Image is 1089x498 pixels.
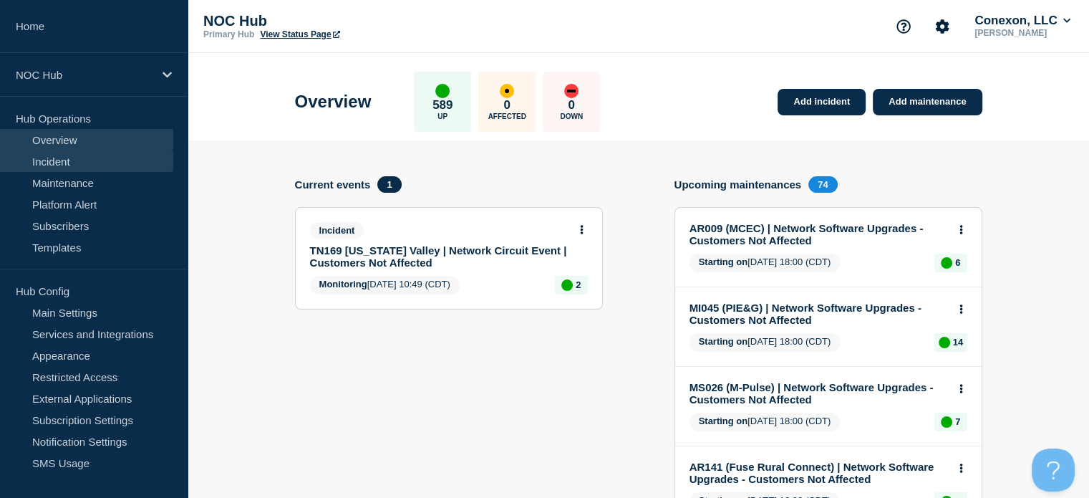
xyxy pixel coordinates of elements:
span: [DATE] 10:49 (CDT) [310,276,460,295]
p: Up [437,112,447,120]
span: Incident [310,222,364,239]
div: affected [500,84,514,98]
p: 7 [955,416,960,427]
p: Affected [488,112,526,120]
iframe: Help Scout Beacon - Open [1032,449,1075,492]
a: MS026 (M-Pulse) | Network Software Upgrades - Customers Not Affected [689,381,948,406]
div: up [941,257,952,269]
button: Support [889,11,919,42]
div: up [435,84,450,98]
div: up [561,279,573,291]
a: TN169 [US_STATE] Valley | Network Circuit Event | Customers Not Affected [310,244,568,269]
span: 1 [377,176,401,193]
p: 589 [432,98,452,112]
div: up [941,416,952,428]
p: 6 [955,257,960,268]
p: 14 [953,337,963,348]
span: Starting on [699,416,748,426]
button: Conexon, LLC [972,14,1073,28]
h4: Upcoming maintenances [674,178,802,191]
p: NOC Hub [203,13,490,29]
p: 2 [576,279,581,290]
p: Primary Hub [203,29,254,39]
span: [DATE] 18:00 (CDT) [689,413,841,431]
span: [DATE] 18:00 (CDT) [689,254,841,272]
p: 0 [568,98,575,112]
p: [PERSON_NAME] [972,28,1073,38]
a: AR009 (MCEC) | Network Software Upgrades - Customers Not Affected [689,222,948,246]
span: Starting on [699,336,748,347]
h1: Overview [295,92,372,112]
div: down [564,84,579,98]
p: NOC Hub [16,69,153,81]
a: View Status Page [260,29,339,39]
a: Add maintenance [873,89,982,115]
span: Starting on [699,257,748,267]
a: MI045 (PIE&G) | Network Software Upgrades - Customers Not Affected [689,302,948,326]
span: 74 [808,176,837,193]
a: AR141 (Fuse Rural Connect) | Network Software Upgrades - Customers Not Affected [689,461,948,485]
span: [DATE] 18:00 (CDT) [689,333,841,352]
span: Monitoring [319,279,367,289]
a: Add incident [778,89,866,115]
p: Down [560,112,583,120]
button: Account settings [927,11,957,42]
div: up [939,337,950,348]
h4: Current events [295,178,371,191]
p: 0 [504,98,510,112]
